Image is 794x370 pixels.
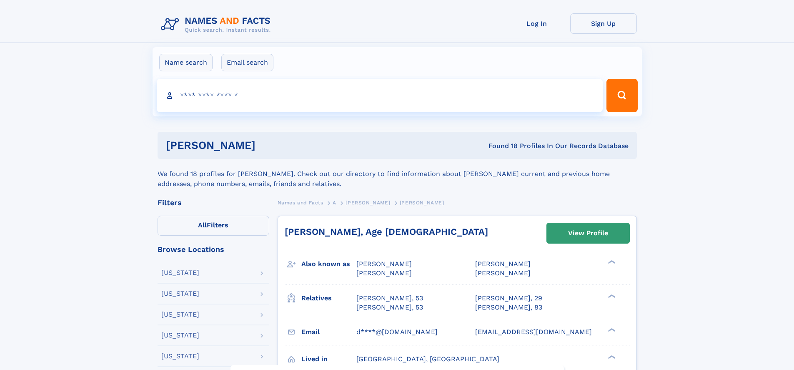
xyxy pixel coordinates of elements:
img: Logo Names and Facts [158,13,278,36]
div: Browse Locations [158,246,269,253]
span: All [198,221,207,229]
a: Log In [503,13,570,34]
span: [EMAIL_ADDRESS][DOMAIN_NAME] [475,328,592,336]
a: Sign Up [570,13,637,34]
div: We found 18 profiles for [PERSON_NAME]. Check out our directory to find information about [PERSON... [158,159,637,189]
label: Filters [158,216,269,236]
a: [PERSON_NAME], 53 [356,294,423,303]
div: [US_STATE] [161,311,199,318]
h3: Relatives [301,291,356,305]
div: ❯ [606,327,616,332]
h1: [PERSON_NAME] [166,140,372,151]
div: [US_STATE] [161,353,199,360]
div: [US_STATE] [161,332,199,339]
input: search input [157,79,603,112]
span: [PERSON_NAME] [475,269,531,277]
div: ❯ [606,354,616,360]
div: ❯ [606,293,616,299]
span: [PERSON_NAME] [475,260,531,268]
div: Found 18 Profiles In Our Records Database [372,141,629,151]
label: Name search [159,54,213,71]
div: View Profile [568,224,608,243]
a: Names and Facts [278,197,323,208]
h3: Email [301,325,356,339]
button: Search Button [606,79,637,112]
div: [US_STATE] [161,269,199,276]
div: ❯ [606,259,616,265]
label: Email search [221,54,273,71]
div: [US_STATE] [161,290,199,297]
span: [PERSON_NAME] [356,260,412,268]
a: [PERSON_NAME], 53 [356,303,423,312]
span: A [333,200,336,206]
span: [PERSON_NAME] [400,200,444,206]
a: [PERSON_NAME], Age [DEMOGRAPHIC_DATA] [285,227,488,237]
h3: Also known as [301,257,356,271]
a: [PERSON_NAME], 29 [475,294,542,303]
a: View Profile [547,223,629,243]
span: [PERSON_NAME] [346,200,390,206]
div: Filters [158,199,269,206]
h3: Lived in [301,352,356,366]
span: [GEOGRAPHIC_DATA], [GEOGRAPHIC_DATA] [356,355,499,363]
span: [PERSON_NAME] [356,269,412,277]
a: A [333,197,336,208]
a: [PERSON_NAME], 83 [475,303,542,312]
a: [PERSON_NAME] [346,197,390,208]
